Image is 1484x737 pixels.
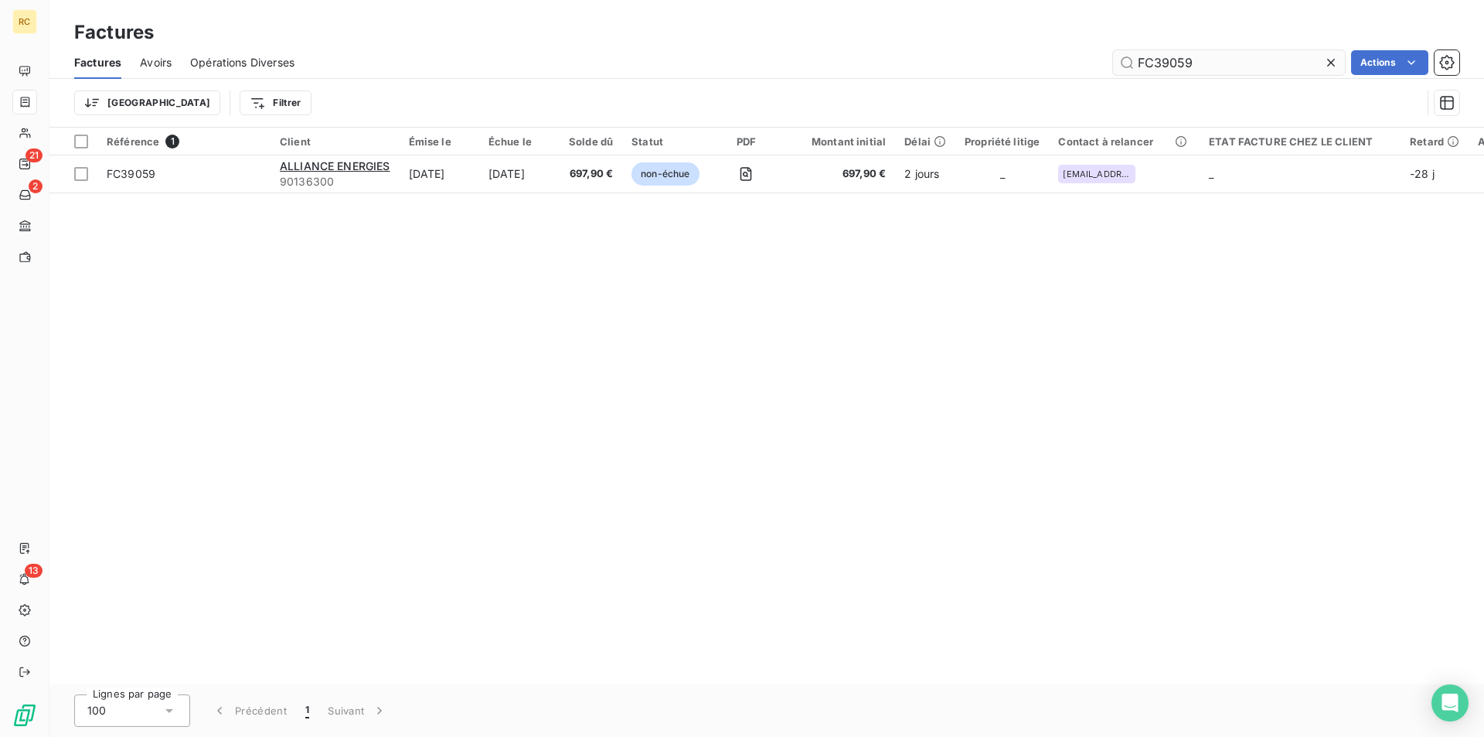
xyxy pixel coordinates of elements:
button: [GEOGRAPHIC_DATA] [74,90,220,115]
button: Actions [1351,50,1428,75]
div: Émise le [409,135,470,148]
span: 90136300 [280,174,390,189]
span: _ [1209,167,1213,180]
div: Contact à relancer [1058,135,1190,148]
span: 13 [25,564,43,578]
span: 697,90 € [569,166,613,182]
div: Retard [1410,135,1459,148]
span: Factures [74,55,121,70]
span: _ [1000,167,1005,180]
span: [EMAIL_ADDRESS][DOMAIN_NAME] [1063,169,1131,179]
span: 100 [87,703,106,718]
td: [DATE] [479,155,560,193]
span: FC39059 [107,167,155,180]
span: 21 [26,148,43,162]
div: Statut [631,135,699,148]
span: non-échue [631,162,699,186]
div: Montant initial [793,135,886,148]
div: Solde dû [569,135,613,148]
button: Filtrer [240,90,311,115]
span: Opérations Diverses [190,55,294,70]
button: 1 [296,694,318,727]
span: ALLIANCE ENERGIES [280,159,390,172]
img: Logo LeanPay [12,703,37,728]
div: ETAT FACTURE CHEZ LE CLIENT [1209,135,1391,148]
button: Précédent [203,694,296,727]
div: Open Intercom Messenger [1431,684,1469,722]
span: 697,90 € [793,166,886,182]
span: 1 [165,135,179,148]
td: 2 jours [895,155,955,193]
div: PDF [718,135,774,148]
div: Échue le [488,135,550,148]
div: Propriété litige [965,135,1040,148]
span: -28 j [1410,167,1435,180]
button: Suivant [318,694,397,727]
span: 2 [29,179,43,193]
div: RC [12,9,37,34]
span: Avoirs [140,55,172,70]
span: 1 [305,703,309,718]
td: [DATE] [400,155,479,193]
div: Délai [904,135,946,148]
span: Référence [107,135,159,148]
h3: Factures [74,19,154,46]
div: Client [280,135,390,148]
input: Rechercher [1113,50,1345,75]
